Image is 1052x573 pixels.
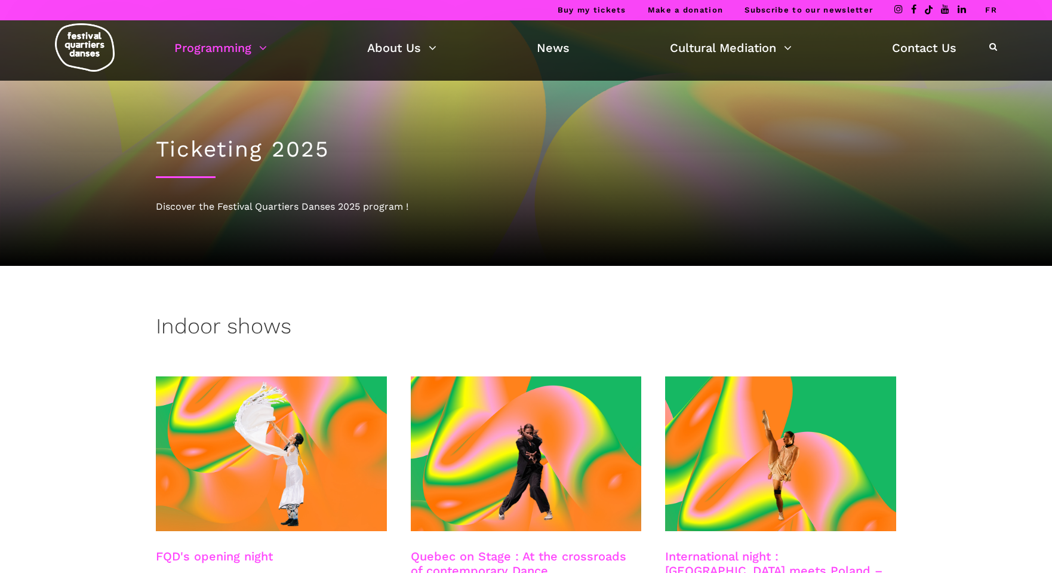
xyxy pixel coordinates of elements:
a: Cultural Mediation [670,38,792,58]
a: News [537,38,570,58]
a: Make a donation [648,5,724,14]
a: Subscribe to our newsletter [745,5,873,14]
img: logo-fqd-med [55,23,115,72]
a: FQD's opening night [156,549,273,563]
a: Programming [174,38,267,58]
a: Contact Us [892,38,956,58]
a: FR [985,5,997,14]
h3: Indoor shows [156,314,291,344]
h1: Ticketing 2025 [156,136,896,163]
div: Discover the Festival Quartiers Danses 2025 program ! [156,199,896,215]
a: Buy my tickets [558,5,626,14]
a: About Us [367,38,436,58]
